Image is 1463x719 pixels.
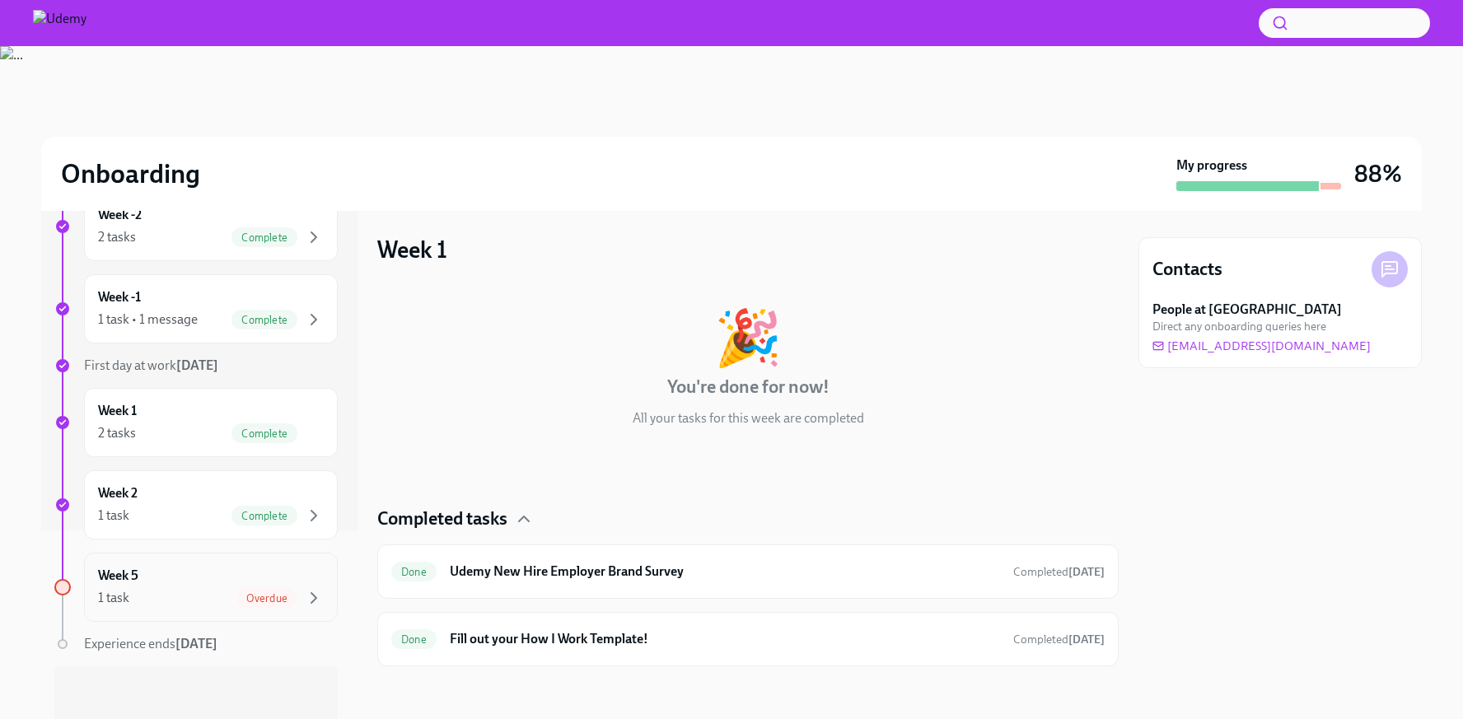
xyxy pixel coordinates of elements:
a: Week -22 tasksComplete [54,192,338,261]
a: DoneUdemy New Hire Employer Brand SurveyCompleted[DATE] [391,558,1105,585]
strong: People at [GEOGRAPHIC_DATA] [1152,301,1342,319]
strong: [DATE] [176,357,218,373]
a: [EMAIL_ADDRESS][DOMAIN_NAME] [1152,338,1371,354]
img: Udemy [33,10,86,36]
span: Overdue [236,592,297,605]
a: Week 21 taskComplete [54,470,338,539]
div: Completed tasks [377,507,1119,531]
span: July 7th, 2025 15:34 [1013,564,1105,580]
h6: Week -1 [98,288,141,306]
div: 1 task • 1 message [98,310,198,329]
a: Week -11 task • 1 messageComplete [54,274,338,343]
strong: My progress [1176,156,1247,175]
h6: Udemy New Hire Employer Brand Survey [450,563,1000,581]
span: Complete [231,427,297,440]
strong: [DATE] [175,636,217,651]
h4: Completed tasks [377,507,507,531]
span: Completed [1013,565,1105,579]
h6: Week 1 [98,402,137,420]
div: 🎉 [714,310,782,365]
span: Complete [231,231,297,244]
span: July 11th, 2025 11:46 [1013,632,1105,647]
h4: You're done for now! [667,375,830,399]
a: Week 51 taskOverdue [54,553,338,622]
h2: Onboarding [61,157,200,190]
a: DoneFill out your How I Work Template!Completed[DATE] [391,626,1105,652]
h4: Contacts [1152,257,1222,282]
span: Done [391,566,437,578]
h6: Week 5 [98,567,138,585]
a: Week 12 tasksComplete [54,388,338,457]
span: Experience ends [84,636,217,651]
a: First day at work[DATE] [54,357,338,375]
div: 1 task [98,507,129,525]
h3: 88% [1354,159,1402,189]
span: First day at work [84,357,218,373]
span: Completed [1013,633,1105,647]
div: 2 tasks [98,228,136,246]
span: Complete [231,314,297,326]
div: 2 tasks [98,424,136,442]
span: Direct any onboarding queries here [1152,319,1326,334]
h3: Week 1 [377,235,447,264]
h6: Week 2 [98,484,138,502]
strong: [DATE] [1068,633,1105,647]
span: Done [391,633,437,646]
div: 1 task [98,589,129,607]
h6: Week -2 [98,206,142,224]
p: All your tasks for this week are completed [633,409,864,427]
h6: Fill out your How I Work Template! [450,630,1000,648]
span: Complete [231,510,297,522]
strong: [DATE] [1068,565,1105,579]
